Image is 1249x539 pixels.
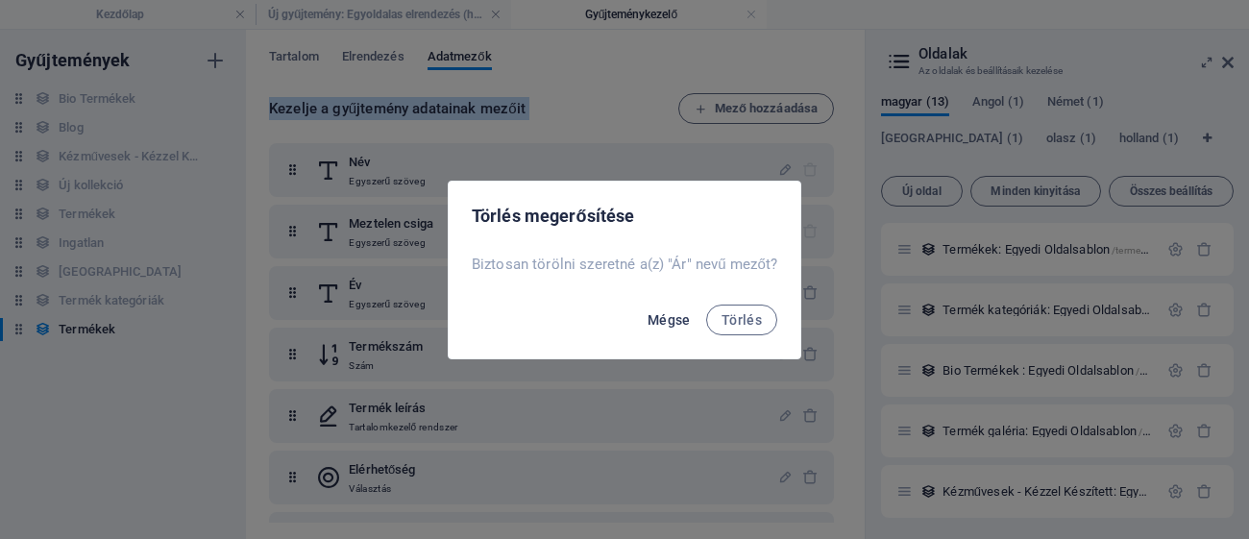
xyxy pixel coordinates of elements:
[472,255,777,274] p: Biztosan törölni szeretné a(z) "Ár" nevű mezőt?
[706,305,777,335] button: Törlés
[722,312,762,328] font: Törlés
[648,312,691,328] font: Mégse
[640,305,698,335] button: Mégse
[472,205,777,228] h2: Törlés megerősítése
